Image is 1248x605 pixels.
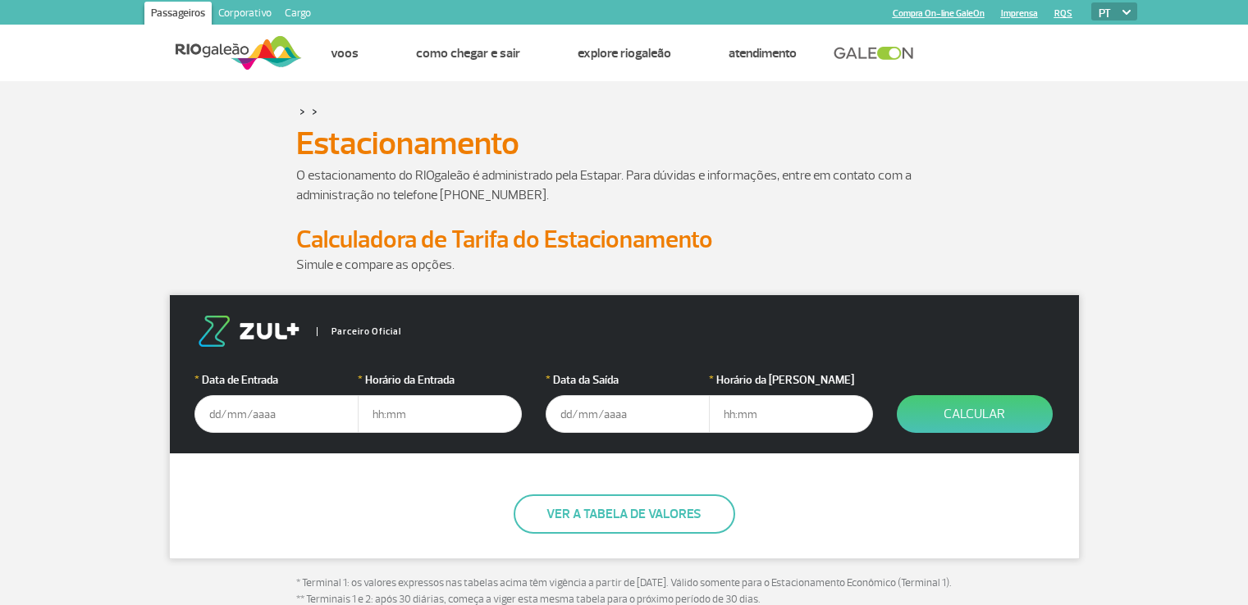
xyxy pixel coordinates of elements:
[299,102,305,121] a: >
[709,395,873,433] input: hh:mm
[194,316,303,347] img: logo-zul.png
[194,371,359,389] label: Data de Entrada
[1001,8,1038,19] a: Imprensa
[358,371,522,389] label: Horário da Entrada
[1054,8,1072,19] a: RQS
[546,395,710,433] input: dd/mm/aaaa
[358,395,522,433] input: hh:mm
[709,371,873,389] label: Horário da [PERSON_NAME]
[144,2,212,28] a: Passageiros
[312,102,318,121] a: >
[296,130,953,157] h1: Estacionamento
[331,45,359,61] a: Voos
[416,45,520,61] a: Como chegar e sair
[212,2,278,28] a: Corporativo
[893,8,985,19] a: Compra On-line GaleOn
[317,327,401,336] span: Parceiro Oficial
[546,371,710,389] label: Data da Saída
[296,225,953,255] h2: Calculadora de Tarifa do Estacionamento
[578,45,671,61] a: Explore RIOgaleão
[296,255,953,275] p: Simule e compare as opções.
[729,45,797,61] a: Atendimento
[897,395,1053,433] button: Calcular
[296,166,953,205] p: O estacionamento do RIOgaleão é administrado pela Estapar. Para dúvidas e informações, entre em c...
[194,395,359,433] input: dd/mm/aaaa
[514,494,735,534] button: Ver a tabela de valores
[278,2,318,28] a: Cargo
